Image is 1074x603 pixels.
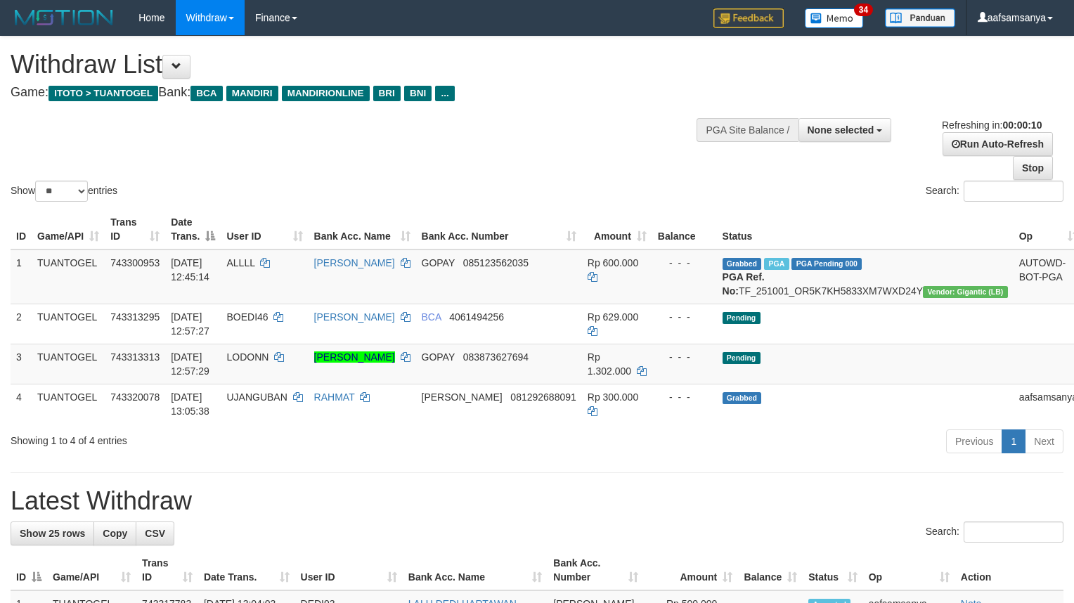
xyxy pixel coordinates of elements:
span: Rp 300.000 [588,391,638,403]
h4: Game: Bank: [11,86,702,100]
span: MANDIRIONLINE [282,86,370,101]
span: MANDIRI [226,86,278,101]
td: TF_251001_OR5K7KH5833XM7WXD24Y [717,249,1014,304]
span: Grabbed [723,392,762,404]
th: Action [955,550,1063,590]
span: GOPAY [422,257,455,268]
span: GOPAY [422,351,455,363]
a: 1 [1002,429,1026,453]
th: Bank Acc. Number: activate to sort column ascending [416,209,582,249]
td: 1 [11,249,32,304]
a: Show 25 rows [11,521,94,545]
span: 743313313 [110,351,160,363]
img: Feedback.jpg [713,8,784,28]
div: - - - [658,310,711,324]
th: Amount: activate to sort column ascending [582,209,652,249]
div: PGA Site Balance / [697,118,798,142]
a: RAHMAT [314,391,355,403]
th: Amount: activate to sort column ascending [644,550,739,590]
span: [DATE] 12:57:27 [171,311,209,337]
h1: Withdraw List [11,51,702,79]
input: Search: [964,521,1063,543]
span: [DATE] 13:05:38 [171,391,209,417]
th: Game/API: activate to sort column ascending [32,209,105,249]
span: Copy 081292688091 to clipboard [510,391,576,403]
th: Bank Acc. Name: activate to sort column ascending [403,550,548,590]
th: Date Trans.: activate to sort column ascending [198,550,295,590]
a: Copy [93,521,136,545]
td: 2 [11,304,32,344]
span: Copy 4061494256 to clipboard [449,311,504,323]
th: Balance [652,209,717,249]
span: Copy [103,528,127,539]
span: Vendor URL: https://dashboard.q2checkout.com/secure [923,286,1008,298]
span: Show 25 rows [20,528,85,539]
td: TUANTOGEL [32,304,105,344]
td: 4 [11,384,32,424]
span: [DATE] 12:45:14 [171,257,209,283]
span: Pending [723,352,761,364]
span: Marked by aafyoumonoriya [764,258,789,270]
td: TUANTOGEL [32,344,105,384]
a: [PERSON_NAME] [314,311,395,323]
th: Status: activate to sort column ascending [803,550,862,590]
h1: Latest Withdraw [11,487,1063,515]
span: BCA [422,311,441,323]
span: 743300953 [110,257,160,268]
th: Status [717,209,1014,249]
span: Copy 085123562035 to clipboard [463,257,529,268]
th: Trans ID: activate to sort column ascending [136,550,198,590]
strong: 00:00:10 [1002,119,1042,131]
th: User ID: activate to sort column ascending [221,209,308,249]
span: ... [435,86,454,101]
label: Show entries [11,181,117,202]
a: Previous [946,429,1002,453]
button: None selected [798,118,892,142]
span: BOEDI46 [226,311,268,323]
span: [PERSON_NAME] [422,391,503,403]
th: Trans ID: activate to sort column ascending [105,209,165,249]
span: BRI [373,86,401,101]
th: Bank Acc. Number: activate to sort column ascending [548,550,643,590]
th: ID [11,209,32,249]
td: TUANTOGEL [32,249,105,304]
a: [PERSON_NAME] [314,257,395,268]
span: 743320078 [110,391,160,403]
span: BNI [404,86,432,101]
img: Button%20Memo.svg [805,8,864,28]
th: Balance: activate to sort column ascending [738,550,803,590]
select: Showentries [35,181,88,202]
span: CSV [145,528,165,539]
span: Refreshing in: [942,119,1042,131]
input: Search: [964,181,1063,202]
span: ALLLL [226,257,254,268]
span: ITOTO > TUANTOGEL [48,86,158,101]
th: Bank Acc. Name: activate to sort column ascending [309,209,416,249]
span: Copy 083873627694 to clipboard [463,351,529,363]
span: Rp 1.302.000 [588,351,631,377]
span: Rp 600.000 [588,257,638,268]
span: None selected [808,124,874,136]
span: Grabbed [723,258,762,270]
td: TUANTOGEL [32,384,105,424]
span: Pending [723,312,761,324]
a: [PERSON_NAME] [314,351,395,363]
a: CSV [136,521,174,545]
img: MOTION_logo.png [11,7,117,28]
div: - - - [658,350,711,364]
div: - - - [658,390,711,404]
th: Op: activate to sort column ascending [863,550,955,590]
th: Date Trans.: activate to sort column descending [165,209,221,249]
span: LODONN [226,351,268,363]
td: 3 [11,344,32,384]
th: User ID: activate to sort column ascending [295,550,403,590]
th: ID: activate to sort column descending [11,550,47,590]
span: UJANGUBAN [226,391,287,403]
img: panduan.png [885,8,955,27]
span: PGA Pending [791,258,862,270]
a: Run Auto-Refresh [943,132,1053,156]
span: [DATE] 12:57:29 [171,351,209,377]
b: PGA Ref. No: [723,271,765,297]
th: Game/API: activate to sort column ascending [47,550,136,590]
span: BCA [190,86,222,101]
